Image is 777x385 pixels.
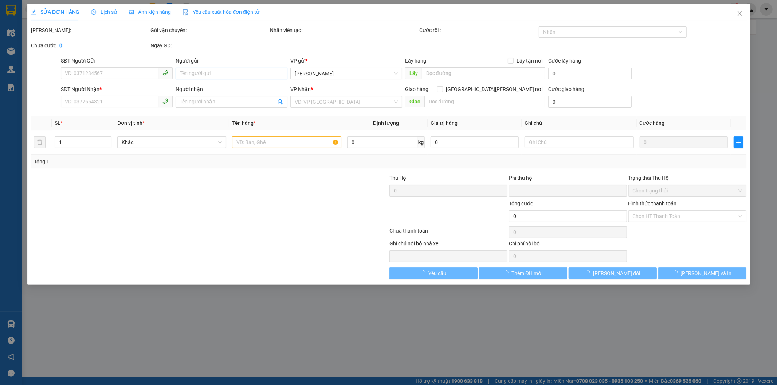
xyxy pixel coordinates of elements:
span: Khác [122,137,222,148]
span: Yêu cầu [428,269,446,277]
span: user-add [277,99,283,105]
span: close [737,11,742,16]
input: VD: Bàn, Ghế [232,136,341,148]
div: Ghi chú nội bộ nhà xe [389,239,507,250]
span: Tên hàng [232,120,256,126]
div: Trạng thái Thu Hộ [628,174,746,182]
div: Người nhận [176,85,287,93]
label: Cước lấy hàng [548,58,581,64]
div: Phí thu hộ [509,174,627,185]
span: Yêu cầu xuất hóa đơn điện tử [183,9,259,15]
div: Chi phí nội bộ [509,239,627,250]
input: Cước giao hàng [548,96,631,108]
span: Lý Nhân [295,68,398,79]
span: Giao hàng [405,86,428,92]
input: 0 [639,136,727,148]
img: icon [183,9,188,15]
span: SỬA ĐƠN HÀNG [31,9,79,15]
button: Thêm ĐH mới [479,267,567,279]
span: Lấy hàng [405,58,426,64]
button: delete [34,136,46,148]
div: Gói vận chuyển: [150,26,268,34]
span: phone [162,98,168,104]
span: Thu Hộ [389,175,406,181]
span: edit [31,9,36,15]
span: Giao [405,96,424,107]
div: Chưa thanh toán [389,227,508,239]
span: Ảnh kiện hàng [129,9,171,15]
span: [PERSON_NAME] và In [680,269,731,277]
button: plus [733,136,743,148]
div: Cước rồi : [419,26,537,34]
span: loading [503,270,511,275]
span: phone [162,70,168,76]
span: loading [585,270,593,275]
span: picture [129,9,134,15]
span: Lịch sử [91,9,117,15]
span: Tổng cước [509,201,533,206]
div: Ngày GD: [150,41,268,49]
span: [GEOGRAPHIC_DATA][PERSON_NAME] nơi [443,85,545,93]
span: Cước hàng [639,120,664,126]
input: Ghi Chú [525,136,633,148]
span: Lấy tận nơi [514,57,545,65]
div: VP gửi [290,57,402,65]
input: Cước lấy hàng [548,68,631,79]
input: Dọc đường [424,96,545,107]
th: Ghi chú [522,116,636,130]
span: Lấy [405,67,421,79]
button: [PERSON_NAME] và In [658,267,746,279]
span: clock-circle [91,9,96,15]
span: [PERSON_NAME] đổi [593,269,640,277]
span: Định lượng [373,120,399,126]
b: 0 [59,43,62,48]
button: Yêu cầu [389,267,478,279]
input: Dọc đường [421,67,545,79]
div: Nhân viên tạo: [270,26,418,34]
span: Thêm ĐH mới [511,269,542,277]
span: kg [417,136,425,148]
button: [PERSON_NAME] đổi [568,267,656,279]
div: [PERSON_NAME]: [31,26,149,34]
span: plus [734,139,743,145]
span: loading [420,270,428,275]
span: VP Nhận [290,86,311,92]
button: Close [729,4,750,24]
div: SĐT Người Nhận [61,85,173,93]
label: Cước giao hàng [548,86,584,92]
div: Chưa cước : [31,41,149,49]
span: Đơn vị tính [117,120,145,126]
span: Giá trị hàng [431,120,458,126]
span: Chọn trạng thái [632,185,742,196]
div: Người gửi [176,57,287,65]
span: SL [55,120,60,126]
div: SĐT Người Gửi [61,57,173,65]
div: Tổng: 1 [34,158,300,166]
span: loading [672,270,680,275]
label: Hình thức thanh toán [628,201,676,206]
